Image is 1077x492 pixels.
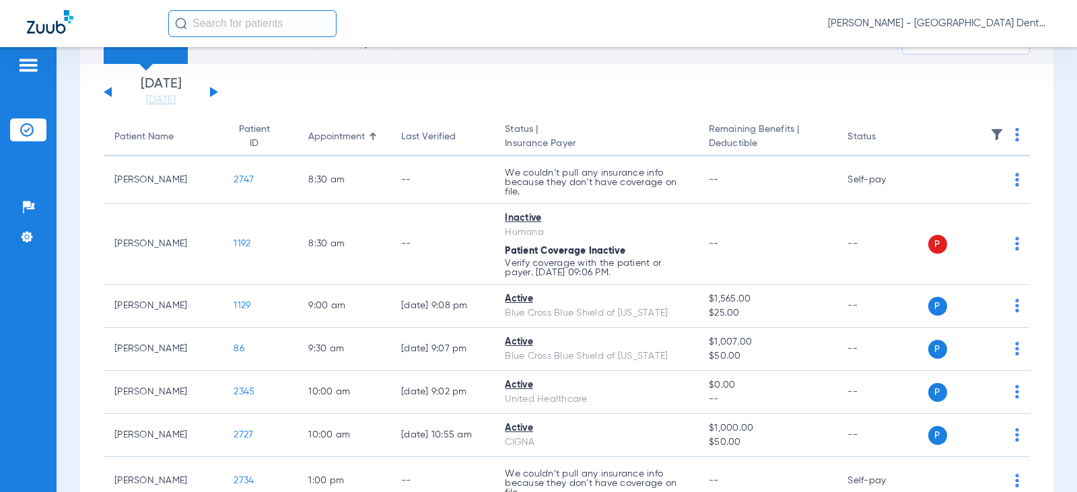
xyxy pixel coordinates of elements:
span: $50.00 [709,349,826,363]
td: [PERSON_NAME] [104,328,223,371]
div: Patient Name [114,130,212,144]
td: 9:00 AM [298,285,390,328]
td: [PERSON_NAME] [104,156,223,204]
td: 9:30 AM [298,328,390,371]
span: $0.00 [709,378,826,392]
span: -- [709,239,719,248]
td: -- [390,156,494,204]
div: Humana [505,225,687,240]
div: Appointment [308,130,380,144]
span: $50.00 [709,435,826,450]
img: Zuub Logo [27,10,73,34]
div: Active [505,378,687,392]
span: 2747 [234,175,254,184]
th: Status [837,118,928,156]
img: Search Icon [175,17,187,30]
span: $1,007.00 [709,335,826,349]
span: P [928,340,947,359]
span: 1192 [234,239,250,248]
img: group-dot-blue.svg [1015,237,1019,250]
img: group-dot-blue.svg [1015,173,1019,186]
div: CIGNA [505,435,687,450]
img: hamburger-icon [18,57,39,73]
div: Appointment [308,130,365,144]
td: 10:00 AM [298,371,390,414]
img: group-dot-blue.svg [1015,385,1019,398]
td: -- [837,204,928,285]
td: 10:00 AM [298,414,390,457]
td: [PERSON_NAME] [104,204,223,285]
td: -- [837,328,928,371]
td: -- [837,414,928,457]
p: We couldn’t pull any insurance info because they don’t have coverage on file. [505,168,687,197]
div: United Healthcare [505,392,687,407]
li: [DATE] [120,77,201,107]
span: P [928,235,947,254]
span: [PERSON_NAME] - [GEOGRAPHIC_DATA] Dental Care [828,17,1050,30]
th: Remaining Benefits | [698,118,837,156]
span: 2345 [234,387,254,396]
p: Verify coverage with the patient or payer. [DATE] 09:06 PM. [505,258,687,277]
a: [DATE] [120,94,201,107]
td: [PERSON_NAME] [104,414,223,457]
td: Self-pay [837,156,928,204]
span: -- [709,476,719,485]
span: 2727 [234,430,253,440]
span: Patient Coverage Inactive [505,246,625,256]
td: [DATE] 9:07 PM [390,328,494,371]
span: $1,000.00 [709,421,826,435]
div: Active [505,335,687,349]
td: -- [837,371,928,414]
span: P [928,297,947,316]
td: [DATE] 9:02 PM [390,371,494,414]
span: Deductible [709,137,826,151]
td: [PERSON_NAME] [104,285,223,328]
span: $25.00 [709,306,826,320]
div: Patient Name [114,130,174,144]
img: filter.svg [990,128,1004,141]
span: Insurance Payer [505,137,687,151]
span: P [928,426,947,445]
img: group-dot-blue.svg [1015,342,1019,355]
span: $1,565.00 [709,292,826,306]
td: 8:30 AM [298,156,390,204]
div: Inactive [505,211,687,225]
span: 86 [234,344,244,353]
td: [PERSON_NAME] [104,371,223,414]
div: Patient ID [234,122,275,151]
div: Active [505,421,687,435]
th: Status | [494,118,698,156]
td: [DATE] 10:55 AM [390,414,494,457]
img: group-dot-blue.svg [1015,128,1019,141]
div: Patient ID [234,122,287,151]
td: -- [390,204,494,285]
div: Active [505,292,687,306]
td: -- [837,285,928,328]
div: Blue Cross Blue Shield of [US_STATE] [505,349,687,363]
span: P [928,383,947,402]
td: 8:30 AM [298,204,390,285]
img: group-dot-blue.svg [1015,474,1019,487]
div: Last Verified [401,130,483,144]
span: -- [709,392,826,407]
img: group-dot-blue.svg [1015,428,1019,442]
td: [DATE] 9:08 PM [390,285,494,328]
div: Last Verified [401,130,456,144]
img: group-dot-blue.svg [1015,299,1019,312]
span: 1129 [234,301,250,310]
div: Blue Cross Blue Shield of [US_STATE] [505,306,687,320]
span: 2734 [234,476,254,485]
input: Search for patients [168,10,337,37]
span: -- [709,175,719,184]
